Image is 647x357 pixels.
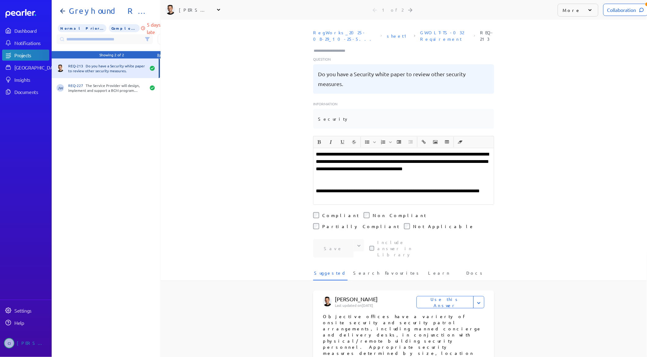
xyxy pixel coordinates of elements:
[416,296,474,308] button: Use this Answer
[313,48,351,54] input: Type here to add tags
[478,27,497,45] span: Reference Number: REQ-213
[413,223,474,229] label: Not Applicable
[563,7,581,13] p: More
[147,21,167,36] p: 5 days late
[17,338,47,348] div: [PERSON_NAME]
[14,28,49,34] div: Dashboard
[68,63,146,73] div: Do you have a Security white paper to review other security measures.
[311,27,378,45] span: Document: RegWorks_2025-08-29_10-25-59.csv
[326,137,336,147] button: Italic
[430,137,441,147] button: Insert Image
[99,52,124,57] div: Showing 2 of 2
[318,69,489,89] pre: Do you have a Security white paper to review other security measures.
[442,137,453,147] span: Insert table
[313,101,494,107] p: Information
[325,137,336,147] span: Italic
[314,137,324,147] button: Bold
[322,212,359,218] label: Compliant
[384,30,412,42] span: Sheet: sheet1
[314,270,346,280] span: Suggested
[4,338,14,348] span: Carolina Irigoyen
[165,5,175,15] img: James Layton
[2,317,49,328] a: Help
[2,50,49,61] a: Projects
[109,24,140,32] span: All Questions Completed
[68,63,86,68] span: REQ-213
[68,83,146,93] div: The Service Provider will design, implement and support a BCM program compliant Standards Austral...
[362,137,372,147] button: Insert Unordered List
[2,336,49,351] a: CI[PERSON_NAME]
[14,89,49,95] div: Documents
[428,270,451,280] span: Learn
[322,223,399,229] label: Partially Compliant
[14,40,49,46] div: Notifications
[68,83,86,88] span: REQ-227
[14,64,60,70] div: [GEOGRAPHIC_DATA]
[157,52,167,57] div: Reset
[57,84,64,92] span: Jeremy Williams
[58,24,106,32] span: Priority
[2,37,49,48] a: Notifications
[349,137,359,147] button: Strike through
[318,114,349,124] pre: Security
[353,270,379,280] span: Search
[335,303,416,308] p: Last updated on [DATE]
[66,6,150,16] h1: Greyhound Racing VIC - Dig GH Lifecyle Tracking
[394,137,405,147] span: Increase Indent
[2,62,49,73] a: [GEOGRAPHIC_DATA]
[394,137,404,147] button: Increase Indent
[313,56,494,62] p: Question
[385,270,421,280] span: Favourites
[405,137,416,147] span: Decrease Indent
[349,137,360,147] span: Strike through
[14,320,49,326] div: Help
[14,77,49,83] div: Insights
[373,212,426,218] label: Non Compliant
[378,137,388,147] button: Insert Ordered List
[377,239,429,257] label: This checkbox controls whether your answer will be included in the Answer Library for future use
[419,137,429,147] button: Insert link
[2,305,49,316] a: Settings
[2,86,49,97] a: Documents
[382,7,404,13] div: 1 of 2
[466,270,484,280] span: Docs
[473,296,484,308] button: Expand
[335,295,425,303] p: [PERSON_NAME]
[57,65,64,72] img: James Layton
[369,246,374,251] input: This checkbox controls whether your answer will be included in the Answer Library for future use
[378,137,393,147] span: Insert Ordered List
[14,307,49,314] div: Settings
[179,7,209,13] div: [PERSON_NAME]
[418,27,471,45] span: Section: GWOLT-TS-032 Requirement
[442,137,452,147] button: Insert table
[362,137,377,147] span: Insert Unordered List
[14,52,49,58] div: Projects
[6,9,49,18] a: Dashboard
[418,137,429,147] span: Insert link
[455,137,465,147] button: Clear Formatting
[2,25,49,36] a: Dashboard
[2,74,49,85] a: Insights
[337,137,348,147] button: Underline
[323,297,332,306] img: James Layton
